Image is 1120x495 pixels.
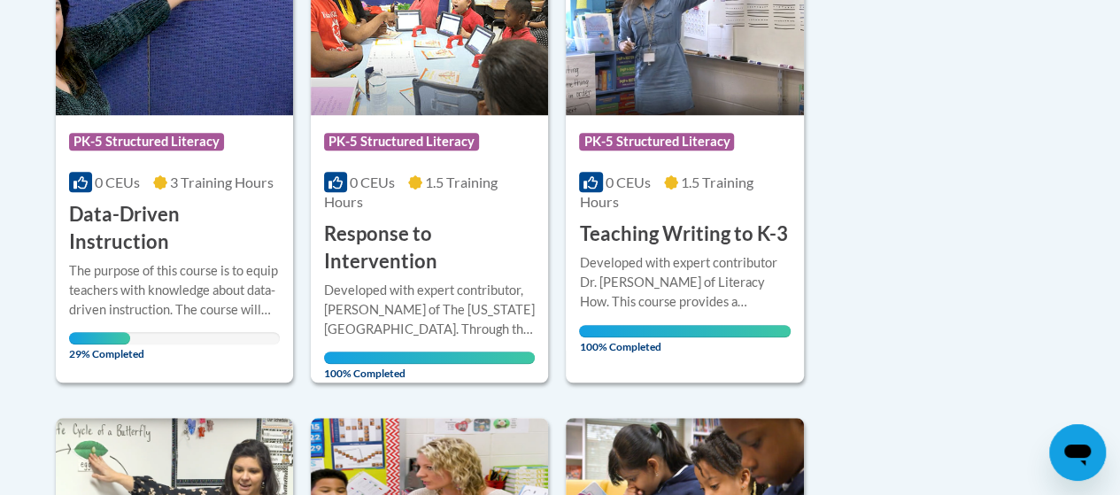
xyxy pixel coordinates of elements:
div: Your progress [579,325,790,337]
h3: Data-Driven Instruction [69,201,280,256]
span: 3 Training Hours [170,174,274,190]
span: 100% Completed [324,352,535,380]
span: PK-5 Structured Literacy [324,133,479,151]
div: Your progress [324,352,535,364]
span: 0 CEUs [95,174,140,190]
span: 29% Completed [69,332,130,360]
div: Developed with expert contributor, [PERSON_NAME] of The [US_STATE][GEOGRAPHIC_DATA]. Through this... [324,281,535,339]
div: The purpose of this course is to equip teachers with knowledge about data-driven instruction. The... [69,261,280,320]
div: Developed with expert contributor Dr. [PERSON_NAME] of Literacy How. This course provides a resea... [579,253,790,312]
span: 100% Completed [579,325,790,353]
h3: Teaching Writing to K-3 [579,220,787,248]
span: PK-5 Structured Literacy [69,133,224,151]
iframe: Button to launch messaging window [1049,424,1106,481]
span: 0 CEUs [606,174,651,190]
span: 0 CEUs [350,174,395,190]
div: Your progress [69,332,130,344]
h3: Response to Intervention [324,220,535,275]
span: PK-5 Structured Literacy [579,133,734,151]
